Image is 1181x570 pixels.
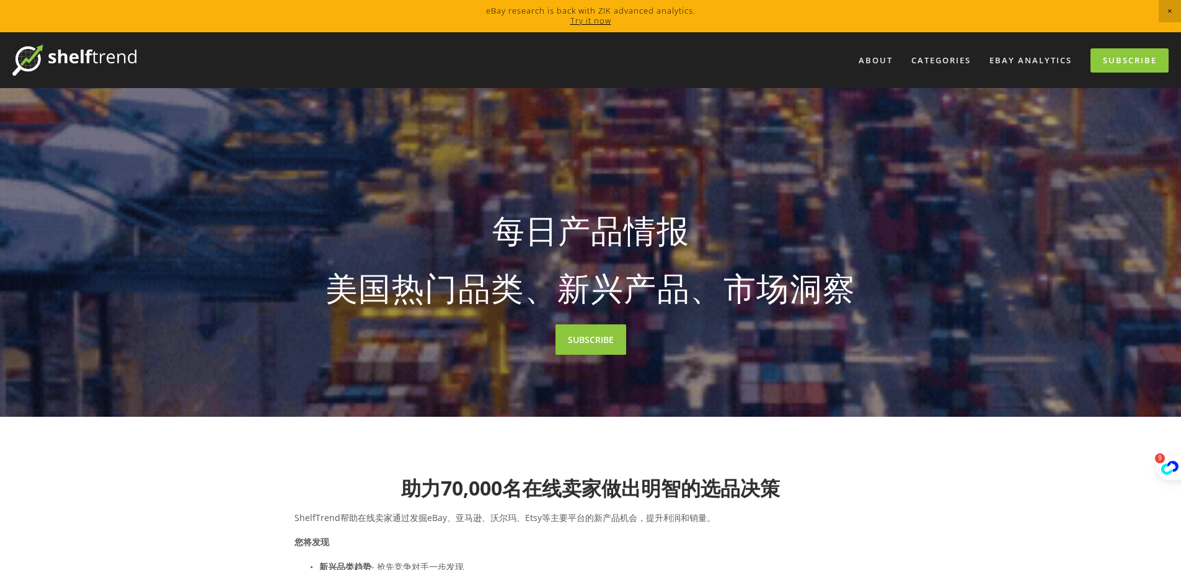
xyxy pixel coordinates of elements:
a: Subscribe [1090,48,1169,73]
img: ShelfTrend [12,45,136,76]
a: Try it now [570,15,611,26]
strong: 您将发现 [294,536,329,548]
div: Categories [903,50,979,71]
p: ShelfTrend帮助在线卖家通过发掘eBay、亚马逊、沃尔玛、Etsy等主要平台的新产品机会，提升利润和销量。 [294,510,887,525]
strong: 每日产品情报 [314,201,867,259]
strong: 助力70,000名在线卖家做出明智的选品决策 [401,474,780,501]
a: eBay Analytics [981,50,1080,71]
a: SUBSCRIBE [555,324,626,355]
a: About [851,50,901,71]
p: 美国热门品类、新兴产品、市场洞察 [314,272,867,304]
